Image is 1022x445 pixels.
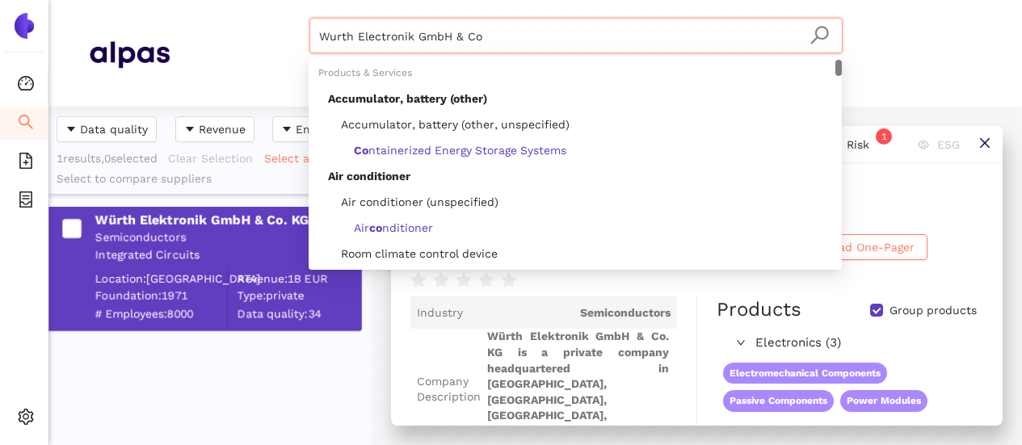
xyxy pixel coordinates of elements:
[89,34,170,74] img: Homepage
[263,145,326,171] button: Select all
[95,247,360,263] div: Integrated Circuits
[328,195,498,208] span: Air conditioner (unspecified)
[354,221,433,234] span: Air nditioner
[95,288,227,304] span: Foundation: 1971
[456,272,472,288] span: star
[755,334,975,353] span: Electronics (3)
[417,305,463,321] span: Industry
[11,13,37,39] img: Logo
[354,144,368,157] b: Co
[717,296,801,324] div: Products
[18,186,34,218] span: container
[717,330,982,356] div: Electronics (3)
[167,145,263,171] button: Clear Selection
[272,116,364,142] button: caret-downEmployees
[797,238,915,256] span: Download One-Pager
[417,374,481,405] span: Company Description
[978,136,991,149] span: close
[184,124,196,136] span: caret-down
[238,271,360,287] div: Revenue: 1B EUR
[723,390,834,412] span: Passive Components
[354,144,566,157] span: ntainerized Energy Storage Systems
[918,139,929,150] span: eye
[328,92,487,105] span: Accumulator, battery (other)
[501,272,517,288] span: star
[281,124,292,136] span: caret-down
[328,247,498,260] span: Room climate control device
[264,149,316,167] span: Select all
[57,171,364,187] div: Select to compare suppliers
[18,147,34,179] span: file-add
[328,170,410,183] span: Air conditioner
[469,305,671,321] span: Semiconductors
[57,152,158,165] span: 1 results, 0 selected
[369,221,382,234] b: co
[966,126,1003,162] button: close
[717,418,982,444] div: Manufacturing Services (1)
[95,305,227,321] span: # Employees: 8000
[433,272,449,288] span: star
[65,124,77,136] span: caret-down
[840,390,927,412] span: Power Modules
[478,272,494,288] span: star
[175,116,254,142] button: caret-downRevenue
[723,363,887,384] span: Electromechanical Components
[296,120,355,138] span: Employees
[410,272,427,288] span: star
[881,131,887,142] span: 1
[238,288,360,304] span: Type: private
[18,403,34,435] span: setting
[309,60,842,86] div: Products & Services
[238,305,360,321] span: Data quality: 34
[937,138,960,151] span: ESG
[810,25,830,45] span: search
[876,128,892,145] sup: 1
[736,338,746,347] span: right
[883,303,983,319] span: Group products
[80,120,148,138] span: Data quality
[57,116,157,142] button: caret-downData quality
[95,271,227,287] div: Location: [GEOGRAPHIC_DATA]
[328,118,570,131] span: Accumulator, battery (other, unspecified)
[847,138,885,151] span: Risk
[18,108,34,141] span: search
[755,422,975,441] span: Manufacturing Services (1)
[199,120,246,138] span: Revenue
[95,229,360,246] div: Semiconductors
[767,234,927,260] button: cloud-downloadDownload One-Pager
[95,212,360,229] div: Würth Elektronik GmbH & Co. KG
[18,69,34,102] span: dashboard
